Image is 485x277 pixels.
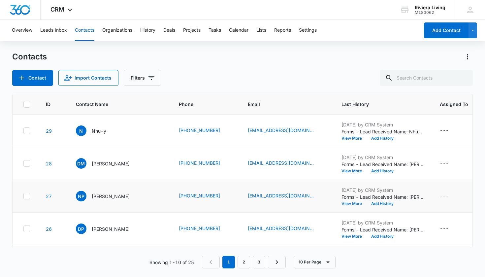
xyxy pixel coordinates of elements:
button: Filters [124,70,161,86]
span: Last History [341,101,414,108]
button: View More [341,202,367,206]
span: Email [248,101,316,108]
p: [DATE] by CRM System [341,219,424,226]
div: Contact Name - Nicole Pryor - Select to Edit Field [76,191,142,201]
span: ID [46,101,50,108]
button: Overview [12,20,32,41]
button: Deals [163,20,175,41]
button: Settings [299,20,317,41]
p: Forms - Lead Received Name: [PERSON_NAME] Email: [EMAIL_ADDRESS][DOMAIN_NAME] Phone: [PHONE_NUMBE... [341,226,424,233]
p: Forms - Lead Received Name: Nhu-Y Email: [EMAIL_ADDRESS][DOMAIN_NAME] Phone: [PHONE_NUMBER] What ... [341,128,424,135]
button: 10 Per Page [294,256,336,268]
a: [EMAIL_ADDRESS][DOMAIN_NAME] [248,192,314,199]
div: Contact Name - Nhu-y - Select to Edit Field [76,125,118,136]
div: Email - nguyenn4827@gmail.com - Select to Edit Field [248,127,326,135]
button: Leads Inbox [40,20,67,41]
button: View More [341,136,367,140]
button: Actions [462,52,473,62]
a: Page 3 [253,256,265,268]
p: [DATE] by CRM System [341,187,424,193]
div: account id [415,10,445,15]
button: Tasks [209,20,221,41]
button: Contacts [75,20,94,41]
a: [EMAIL_ADDRESS][DOMAIN_NAME] [248,159,314,166]
div: account name [415,5,445,10]
a: Page 2 [238,256,250,268]
a: [PHONE_NUMBER] [179,225,220,232]
div: Phone - (408) 218-4827 - Select to Edit Field [179,127,232,135]
div: Email - daisypeneueta@icloud.com - Select to Edit Field [248,225,326,233]
a: [PHONE_NUMBER] [179,159,220,166]
span: Assigned To [440,101,468,108]
div: Phone - (775) 350-9571 - Select to Edit Field [179,159,232,167]
div: Contact Name - Denise Martinez - Select to Edit Field [76,158,142,169]
button: View More [341,234,367,238]
button: Add Contact [12,70,53,86]
span: Phone [179,101,222,108]
a: [EMAIL_ADDRESS][DOMAIN_NAME] [248,127,314,134]
button: Add History [367,202,398,206]
a: Navigate to contact details page for Nicole Pryor [46,193,52,199]
span: NP [76,191,86,201]
a: [PHONE_NUMBER] [179,192,220,199]
a: Navigate to contact details page for Nhu-y [46,128,52,134]
button: Projects [183,20,201,41]
span: CRM [50,6,64,13]
nav: Pagination [202,256,286,268]
input: Search Contacts [380,70,473,86]
div: Assigned To - - Select to Edit Field [440,192,461,200]
div: --- [440,159,449,167]
button: Add History [367,234,398,238]
p: Forms - Lead Received Name: [PERSON_NAME] Email: [EMAIL_ADDRESS][DOMAIN_NAME] Phone: [PHONE_NUMBE... [341,193,424,200]
a: Next Page [268,256,286,268]
p: [PERSON_NAME] [92,193,130,200]
a: [EMAIL_ADDRESS][DOMAIN_NAME] [248,225,314,232]
p: [PERSON_NAME] [92,160,130,167]
button: Reports [274,20,291,41]
button: Organizations [102,20,132,41]
span: Contact Name [76,101,153,108]
button: History [140,20,155,41]
div: Assigned To - - Select to Edit Field [440,225,461,233]
div: --- [440,225,449,233]
a: [PHONE_NUMBER] [179,127,220,134]
p: Nhu-y [92,127,106,134]
span: DM [76,158,86,169]
p: [PERSON_NAME] [92,225,130,232]
div: Assigned To - - Select to Edit Field [440,159,461,167]
button: Add History [367,136,398,140]
div: --- [440,192,449,200]
button: View More [341,169,367,173]
a: Navigate to contact details page for Denise Martinez [46,161,52,166]
p: Forms - Lead Received Name: [PERSON_NAME] Email: [EMAIL_ADDRESS][DOMAIN_NAME] Phone: [PHONE_NUMBE... [341,161,424,168]
span: DP [76,224,86,234]
div: Email - nicolepryor685@gmail.com - Select to Edit Field [248,192,326,200]
div: Email - denisemartinez1992@yahoo.com - Select to Edit Field [248,159,326,167]
button: Lists [256,20,266,41]
p: [DATE] by CRM System [341,121,424,128]
div: --- [440,127,449,135]
button: Add Contact [424,22,469,38]
button: Calendar [229,20,248,41]
div: Phone - (669) 837-2383 - Select to Edit Field [179,192,232,200]
div: Phone - (916) 529-9360 - Select to Edit Field [179,225,232,233]
span: N [76,125,86,136]
div: Contact Name - Daisy Peneueta - Select to Edit Field [76,224,142,234]
button: Add History [367,169,398,173]
h1: Contacts [12,52,47,62]
div: Assigned To - - Select to Edit Field [440,127,461,135]
p: Showing 1-10 of 25 [149,259,194,266]
p: [DATE] by CRM System [341,154,424,161]
em: 1 [222,256,235,268]
button: Import Contacts [58,70,118,86]
a: Navigate to contact details page for Daisy Peneueta [46,226,52,232]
